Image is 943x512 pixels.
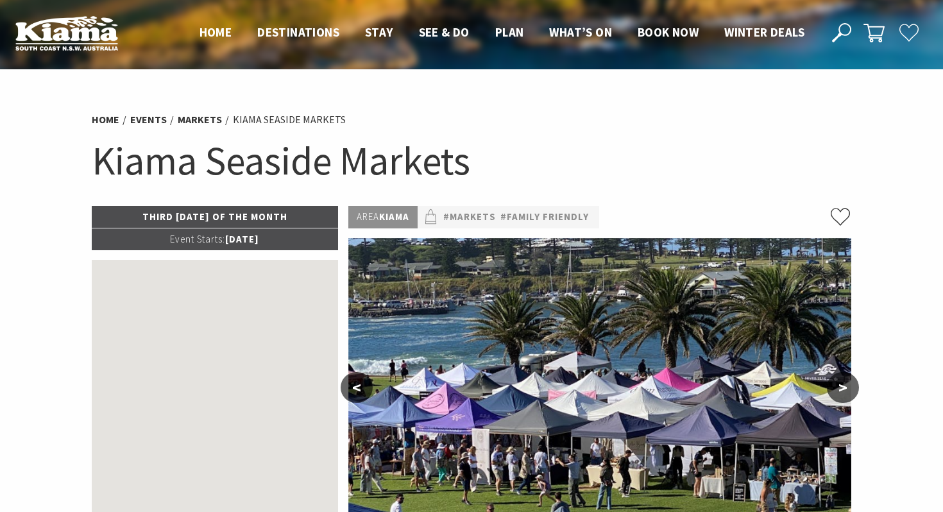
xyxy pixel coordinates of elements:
[92,228,338,250] p: [DATE]
[92,135,851,187] h1: Kiama Seaside Markets
[341,372,373,403] button: <
[15,15,118,51] img: Kiama Logo
[357,210,379,223] span: Area
[495,24,524,40] span: Plan
[178,113,222,126] a: Markets
[200,24,232,40] span: Home
[130,113,167,126] a: Events
[92,206,338,228] p: Third [DATE] of the Month
[443,209,496,225] a: #Markets
[257,24,339,40] span: Destinations
[348,206,418,228] p: Kiama
[187,22,817,44] nav: Main Menu
[365,24,393,40] span: Stay
[724,24,804,40] span: Winter Deals
[92,113,119,126] a: Home
[419,24,470,40] span: See & Do
[170,233,225,245] span: Event Starts:
[638,24,699,40] span: Book now
[233,112,346,128] li: Kiama Seaside Markets
[500,209,589,225] a: #Family Friendly
[549,24,612,40] span: What’s On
